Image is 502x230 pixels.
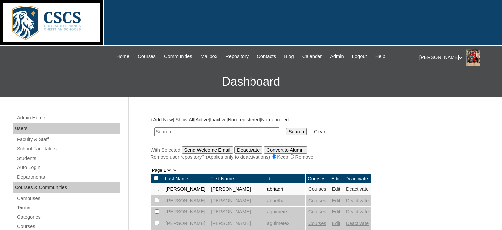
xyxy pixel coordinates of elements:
[222,53,252,60] a: Repository
[253,53,279,60] a: Contacts
[138,53,156,60] span: Courses
[201,53,218,60] span: Mailbox
[257,53,276,60] span: Contacts
[134,53,159,60] a: Courses
[329,174,343,184] td: Edit
[17,163,120,172] a: Auto Login
[308,209,326,214] a: Courses
[17,135,120,144] a: Faculty & Staff
[228,117,260,122] a: Non-registered
[151,146,477,161] div: With Selected:
[346,186,369,192] a: Deactivate
[264,184,305,195] td: abriadri
[343,174,371,184] td: Deactivate
[3,3,100,42] img: logo-white.png
[17,114,120,122] a: Admin Home
[234,146,262,154] input: Deactivate
[332,209,340,214] a: Edit
[164,53,192,60] span: Communities
[154,127,279,136] input: Search
[330,53,344,60] span: Admin
[299,53,325,60] a: Calendar
[13,123,120,134] div: Users
[352,53,367,60] span: Logout
[17,204,120,212] a: Terms
[195,117,209,122] a: Active
[113,53,133,60] a: Home
[151,154,477,161] div: Remove user repository? (Applies only to deactivations) Keep Remove
[117,53,129,60] span: Home
[208,174,264,184] td: First Name
[153,117,173,122] a: Add New
[264,146,307,154] input: Convert to Alumni
[173,167,176,173] a: »
[286,128,307,135] input: Search
[163,195,208,207] td: [PERSON_NAME]
[264,207,305,218] td: aguimere
[208,184,264,195] td: [PERSON_NAME]
[466,49,480,66] img: Stephanie Phillips
[327,53,347,60] a: Admin
[314,129,325,134] a: Clear
[17,154,120,162] a: Students
[151,116,477,160] div: + | Show: | | | |
[17,194,120,203] a: Campuses
[163,218,208,229] td: [PERSON_NAME]
[163,207,208,218] td: [PERSON_NAME]
[264,218,305,229] td: aguimere2
[17,173,120,181] a: Departments
[308,221,326,226] a: Courses
[281,53,297,60] a: Blog
[349,53,370,60] a: Logout
[182,146,233,154] input: Send Welcome Email
[210,117,227,122] a: Inactive
[346,221,369,226] a: Deactivate
[17,213,120,221] a: Categories
[208,207,264,218] td: [PERSON_NAME]
[264,174,305,184] td: Id
[163,184,208,195] td: [PERSON_NAME]
[372,53,388,60] a: Help
[208,218,264,229] td: [PERSON_NAME]
[264,195,305,207] td: abrietha
[375,53,385,60] span: Help
[161,53,196,60] a: Communities
[189,117,194,122] a: All
[346,209,369,214] a: Deactivate
[346,198,369,203] a: Deactivate
[3,67,499,97] h3: Dashboard
[13,182,120,193] div: Courses & Communities
[332,186,340,192] a: Edit
[208,195,264,207] td: [PERSON_NAME]
[17,145,120,153] a: School Facilitators
[308,186,326,192] a: Courses
[261,117,289,122] a: Non-enrolled
[197,53,221,60] a: Mailbox
[308,198,326,203] a: Courses
[225,53,249,60] span: Repository
[163,174,208,184] td: Last Name
[332,221,340,226] a: Edit
[302,53,322,60] span: Calendar
[332,198,340,203] a: Edit
[419,49,495,66] div: [PERSON_NAME]
[306,174,329,184] td: Courses
[284,53,294,60] span: Blog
